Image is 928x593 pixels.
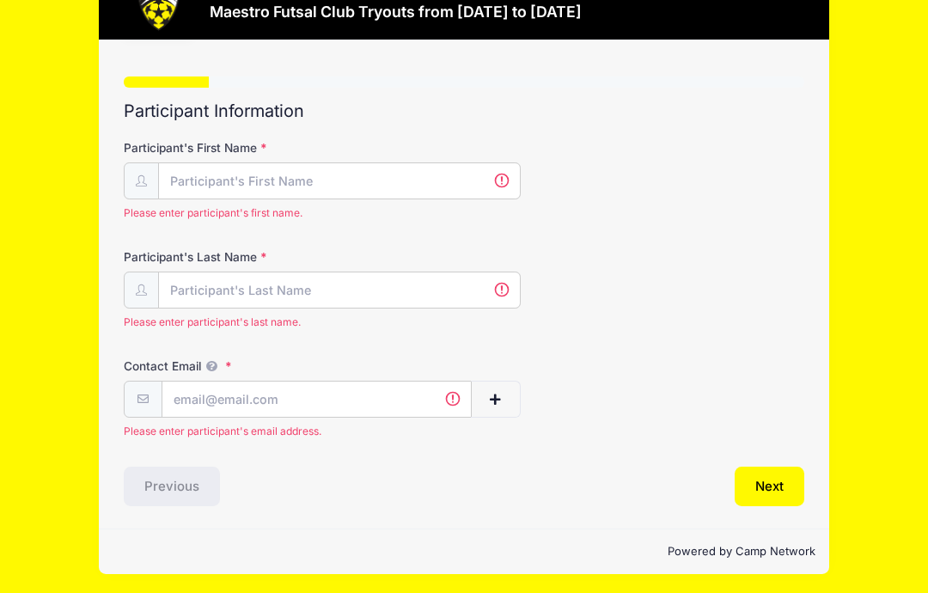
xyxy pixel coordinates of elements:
span: Please enter participant's last name. [124,315,521,330]
h2: Participant Information [124,101,804,122]
button: Next [735,467,804,506]
h3: Maestro Futsal Club Tryouts from [DATE] to [DATE] [210,3,582,21]
label: Contact Email [124,358,351,375]
span: Please enter participant's first name. [124,205,521,221]
input: Participant's First Name [158,162,521,199]
label: Participant's First Name [124,139,351,156]
input: email@email.com [162,381,473,418]
span: Please enter participant's email address. [124,424,521,439]
input: Participant's Last Name [158,272,521,309]
p: Powered by Camp Network [113,543,815,560]
label: Participant's Last Name [124,248,351,266]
